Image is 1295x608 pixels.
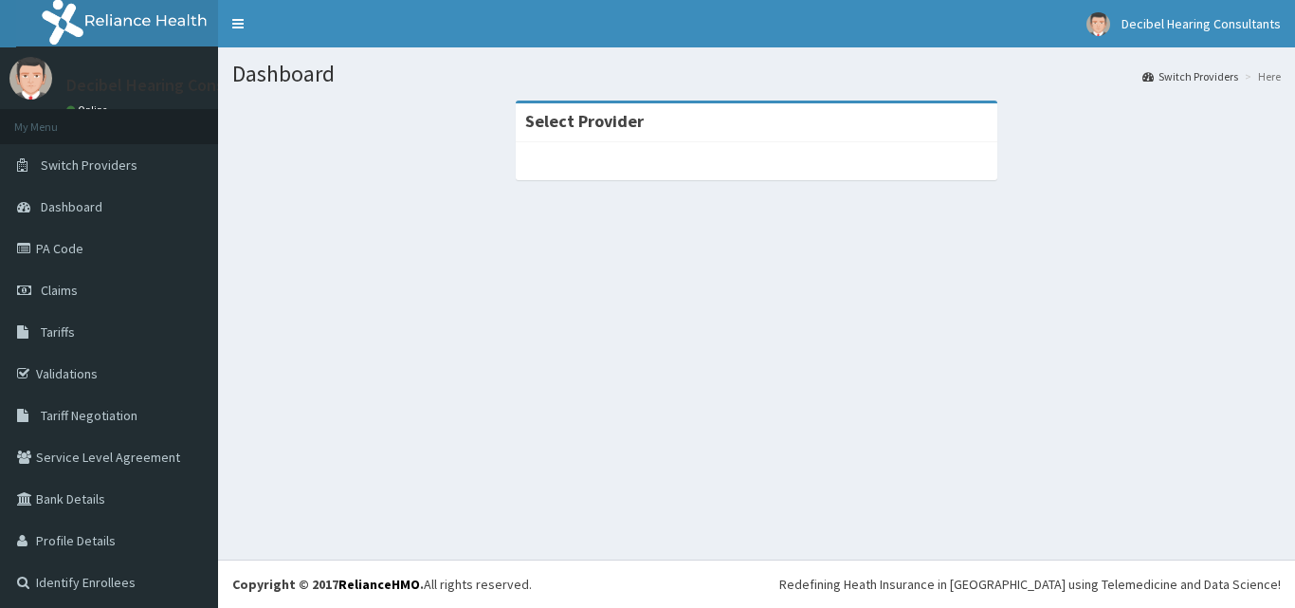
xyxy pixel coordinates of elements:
li: Here [1240,68,1281,84]
span: Claims [41,282,78,299]
span: Tariffs [41,323,75,341]
footer: All rights reserved. [218,560,1295,608]
span: Decibel Hearing Consultants [1122,15,1281,32]
strong: Select Provider [525,110,644,132]
span: Switch Providers [41,157,137,174]
h1: Dashboard [232,62,1281,86]
img: User Image [1086,12,1110,36]
span: Tariff Negotiation [41,407,137,424]
a: Switch Providers [1142,68,1238,84]
span: Dashboard [41,198,102,215]
img: User Image [9,57,52,100]
div: Redefining Heath Insurance in [GEOGRAPHIC_DATA] using Telemedicine and Data Science! [779,575,1281,594]
strong: Copyright © 2017 . [232,576,424,593]
a: Online [66,103,112,117]
p: Decibel Hearing Consultants [66,77,278,94]
a: RelianceHMO [338,576,420,593]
